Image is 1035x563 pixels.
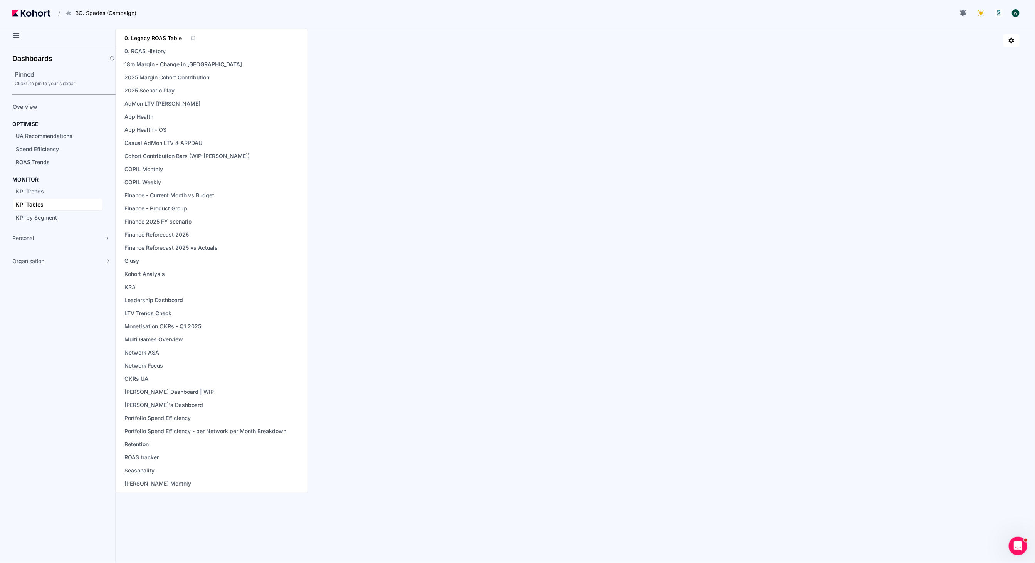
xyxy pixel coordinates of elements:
a: Leadership Dashboard [122,295,185,306]
span: 18m Margin - Change in [GEOGRAPHIC_DATA] [124,61,242,68]
span: 2025 Scenario Play [124,87,175,94]
h2: Dashboards [12,55,52,62]
img: logo_logo_images_1_20240607072359498299_20240828135028712857.jpeg [995,9,1003,17]
a: Portfolio Spend Efficiency [122,413,193,424]
a: Finance - Current Month vs Budget [122,190,217,201]
span: Finance - Current Month vs Budget [124,192,214,199]
a: ROAS tracker [122,452,161,463]
a: Casual AdMon LTV & ARPDAU [122,138,205,148]
span: Leadership Dashboard [124,296,183,304]
span: KPI Trends [16,188,44,195]
button: BO: Spades (Campaign) [62,7,144,20]
span: COPIL Weekly [124,178,161,186]
a: KPI Tables [13,199,102,210]
img: Kohort logo [12,10,50,17]
a: UA Recommendations [13,130,102,142]
span: Portfolio Spend Efficiency [124,414,191,422]
span: Portfolio Spend Efficiency - per Network per Month Breakdown [124,427,286,435]
span: Multi Games Overview [124,336,183,343]
a: KPI Trends [13,186,102,197]
a: AdMon LTV [PERSON_NAME] [122,98,203,109]
a: Multi Games Overview [122,334,185,345]
span: Personal [12,234,34,242]
span: LTV Trends Check [124,309,171,317]
span: BO: Spades (Campaign) [75,9,136,17]
div: Click to pin to your sidebar. [15,81,116,87]
a: 0. Legacy ROAS Table [122,33,184,44]
span: [PERSON_NAME]'s Dashboard [124,401,203,409]
a: ROAS Trends [13,156,102,168]
span: Spend Efficiency [16,146,59,152]
span: [PERSON_NAME] Dashboard | WIP [124,388,214,396]
span: 0. ROAS History [124,47,166,55]
a: 0. ROAS History [122,46,168,57]
span: ROAS tracker [124,454,159,461]
h4: MONITOR [12,176,39,183]
span: / [52,9,60,17]
a: Network Focus [122,360,165,371]
a: [PERSON_NAME] Dashboard | WIP [122,387,216,397]
a: Portfolio Spend Efficiency - per Network per Month Breakdown [122,426,289,437]
span: App Health [124,113,153,121]
a: Retention [122,439,151,450]
span: OKRs UA [124,375,148,383]
span: Network ASA [124,349,159,356]
a: App Health [122,111,156,122]
a: COPIL Weekly [122,177,163,188]
a: [PERSON_NAME] Monthly [122,478,193,489]
span: Finance 2025 FY scenario [124,218,192,225]
a: KPI by Segment [13,212,102,224]
a: Seasonality [122,465,157,476]
span: Seasonality [124,467,155,474]
span: App Health - OS [124,126,166,134]
a: OKRs UA [122,373,151,384]
span: Monetisation OKRs - Q1 2025 [124,323,201,330]
a: Overview [10,101,102,113]
span: UA Recommendations [16,133,72,139]
span: Finance - Product Group [124,205,187,212]
a: Finance - Product Group [122,203,189,214]
a: Cohort Contribution Bars (WIP-[PERSON_NAME]) [122,151,252,161]
span: Kohort Analysis [124,270,165,278]
a: Kohort Analysis [122,269,167,279]
span: KPI by Segment [16,214,57,221]
a: KR3 [122,282,138,292]
a: Giusy [122,255,141,266]
span: Finance Reforecast 2025 vs Actuals [124,244,218,252]
a: Spend Efficiency [13,143,102,155]
a: Finance 2025 FY scenario [122,216,194,227]
a: COPIL Monthly [122,164,165,175]
h2: Pinned [15,70,116,79]
a: 2025 Margin Cohort Contribution [122,72,212,83]
a: LTV Trends Check [122,308,174,319]
span: 2025 Margin Cohort Contribution [124,74,209,81]
a: [PERSON_NAME]'s Dashboard [122,400,205,410]
a: Finance Reforecast 2025 vs Actuals [122,242,220,253]
span: [PERSON_NAME] Monthly [124,480,191,487]
span: Organisation [12,257,44,265]
span: Casual AdMon LTV & ARPDAU [124,139,202,147]
span: Cohort Contribution Bars (WIP-[PERSON_NAME]) [124,152,250,160]
span: Network Focus [124,362,163,370]
iframe: Intercom live chat [1009,537,1027,555]
a: 18m Margin - Change in [GEOGRAPHIC_DATA] [122,59,244,70]
span: COPIL Monthly [124,165,163,173]
a: App Health - OS [122,124,169,135]
span: AdMon LTV [PERSON_NAME] [124,100,200,108]
span: ROAS Trends [16,159,50,165]
span: Giusy [124,257,139,265]
a: Network ASA [122,347,161,358]
span: KR3 [124,283,135,291]
span: Retention [124,440,149,448]
span: KPI Tables [16,201,44,208]
a: Finance Reforecast 2025 [122,229,191,240]
span: Finance Reforecast 2025 [124,231,189,239]
span: 0. Legacy ROAS Table [124,34,182,42]
a: 2025 Scenario Play [122,85,177,96]
span: Overview [13,103,37,110]
a: Monetisation OKRs - Q1 2025 [122,321,203,332]
h4: OPTIMISE [12,120,38,128]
